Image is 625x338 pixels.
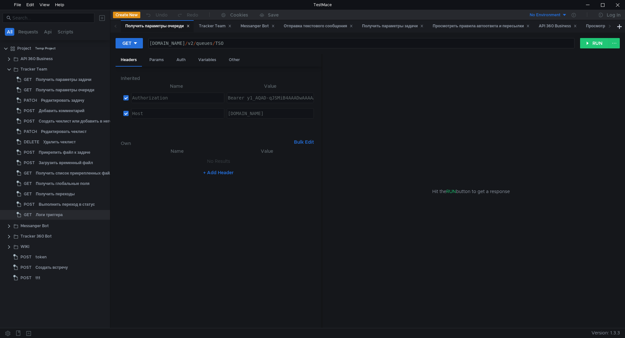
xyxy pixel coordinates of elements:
div: Temp Project [35,44,56,53]
div: Удалить чеклист [43,137,76,147]
span: PATCH [24,127,37,136]
div: Получить список прикрепленных файлов [36,168,117,178]
span: POST [24,148,35,157]
div: Выполнить переход в статус [39,200,95,209]
span: DELETE [24,137,39,147]
div: Добавить комментарий [39,106,84,116]
span: GET [24,189,32,199]
div: Tracker Team [21,64,47,74]
button: Requests [16,28,40,36]
span: POST [24,158,35,168]
button: Undo [140,10,172,20]
div: Просмотреть правила автоответа и пересылки [433,23,530,30]
span: GET [24,210,32,220]
div: Other [224,54,245,66]
th: Value [224,82,316,90]
span: RUN [446,188,456,194]
button: All [5,28,14,36]
div: Auth [171,54,191,66]
div: Получить параметры очереди [125,23,190,30]
div: Project [17,44,31,53]
span: Version: 1.3.3 [591,328,620,338]
div: Создать встречу [35,263,68,272]
button: Bulk Edit [291,138,316,146]
div: Tracker Team [199,23,231,30]
span: POST [24,200,35,209]
div: Логи триггера [36,210,62,220]
div: Получить глобальные поля [36,179,90,188]
div: Редактировать задачу [41,96,84,105]
div: Получить параметры очереди [36,85,94,95]
span: POST [21,273,32,283]
button: Scripts [56,28,75,36]
th: Name [131,147,223,155]
div: Cookies [230,11,248,19]
th: Value [223,147,311,155]
span: GET [24,75,32,84]
span: POST [24,106,35,116]
div: Messanger Bot [241,23,275,30]
span: Hit the button to get a response [432,188,510,195]
div: Params [144,54,169,66]
div: Создать чеклист или добавить в него пункты [39,116,127,126]
div: Получить параметры задачи [36,75,91,84]
input: Search... [12,14,90,21]
div: Tracker 360 Bot [21,231,52,241]
th: Name [129,82,224,90]
button: Redo [172,10,203,20]
div: token [35,252,47,262]
button: GET [116,38,143,48]
div: Получить переходы [36,189,75,199]
span: POST [21,263,32,272]
div: Save [268,13,279,17]
nz-embed-empty: No Results [207,158,230,164]
div: Headers [116,54,142,67]
span: PATCH [24,96,37,105]
div: ttt [35,273,40,283]
div: Variables [193,54,221,66]
div: API 360 Business [21,54,53,64]
div: Отправка текстового сообщения [284,23,353,30]
div: Messanger Bot [21,221,49,231]
div: Загрузить временный файл [39,158,93,168]
div: Undo [156,11,168,19]
span: POST [21,252,32,262]
span: GET [24,85,32,95]
span: GET [24,168,32,178]
div: Редактировать чеклист [41,127,87,136]
span: GET [24,179,32,188]
h6: Own [121,139,291,147]
div: WIKI [21,242,29,252]
div: Redo [187,11,198,19]
span: POST [24,116,35,126]
div: GET [122,40,132,47]
div: Получить параметры задачи [362,23,424,30]
button: + Add Header [201,169,236,176]
button: Api [42,28,54,36]
div: Прикрепить файл к задаче [39,148,90,157]
h6: Inherited [121,74,316,82]
button: Create New [113,12,140,18]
